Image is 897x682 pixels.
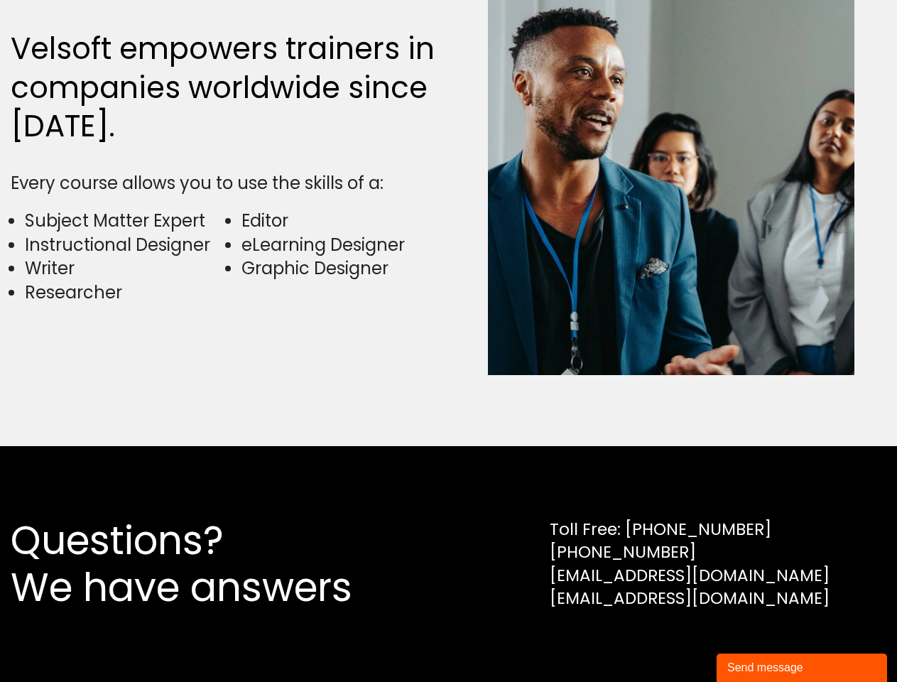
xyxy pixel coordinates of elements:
[11,171,442,195] div: Every course allows you to use the skills of a:
[11,517,403,611] h2: Questions? We have answers
[241,256,441,281] li: Graphic Designer
[550,518,830,610] div: Toll Free: [PHONE_NUMBER] [PHONE_NUMBER] [EMAIL_ADDRESS][DOMAIN_NAME] [EMAIL_ADDRESS][DOMAIN_NAME]
[241,209,441,233] li: Editor
[717,651,890,682] iframe: chat widget
[25,256,224,281] li: Writer
[11,30,442,146] h2: Velsoft empowers trainers in companies worldwide since [DATE].
[241,233,441,257] li: eLearning Designer
[25,209,224,233] li: Subject Matter Expert
[25,233,224,257] li: Instructional Designer
[25,281,224,305] li: Researcher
